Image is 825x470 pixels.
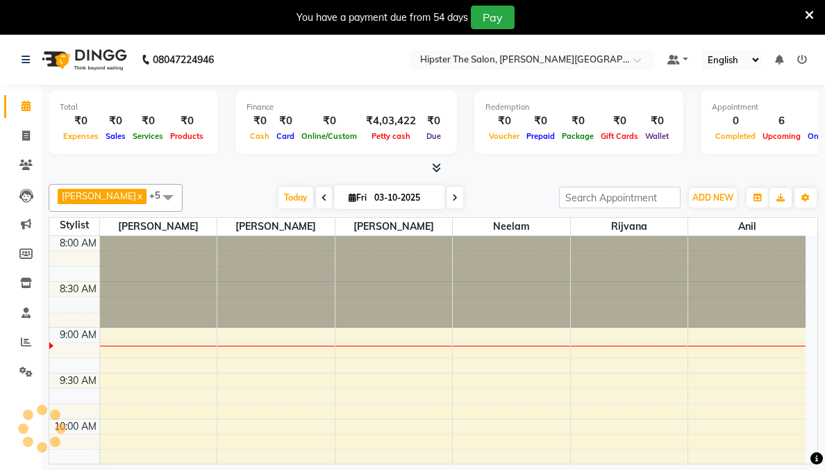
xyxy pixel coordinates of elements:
div: Redemption [485,101,672,113]
b: 08047224946 [153,40,214,79]
div: 0 [712,113,759,129]
div: Total [60,101,207,113]
span: Fri [345,192,370,203]
span: Prepaid [523,131,558,141]
span: rijvana [571,218,688,235]
div: Stylist [49,218,99,233]
span: neelam [453,218,570,235]
div: 8:00 AM [57,236,99,251]
input: Search Appointment [559,187,681,208]
div: 9:30 AM [57,374,99,388]
span: Expenses [60,131,102,141]
span: Petty cash [368,131,414,141]
div: ₹0 [247,113,273,129]
div: ₹0 [597,113,642,129]
span: [PERSON_NAME] [62,190,136,201]
span: Card [273,131,298,141]
div: ₹0 [129,113,167,129]
div: ₹0 [273,113,298,129]
div: ₹0 [642,113,672,129]
span: Services [129,131,167,141]
input: 2025-10-03 [370,187,440,208]
span: [PERSON_NAME] [100,218,217,235]
div: ₹0 [102,113,129,129]
div: 9:00 AM [57,328,99,342]
span: Package [558,131,597,141]
span: ADD NEW [692,192,733,203]
span: [PERSON_NAME] [335,218,453,235]
div: 10:00 AM [51,419,99,434]
div: ₹0 [523,113,558,129]
div: ₹0 [485,113,523,129]
span: Wallet [642,131,672,141]
span: Voucher [485,131,523,141]
span: Products [167,131,207,141]
img: logo [35,40,131,79]
span: Today [278,187,313,208]
div: ₹0 [298,113,360,129]
span: +5 [149,190,171,201]
div: ₹0 [558,113,597,129]
span: Sales [102,131,129,141]
span: Cash [247,131,273,141]
div: You have a payment due from 54 days [297,10,468,25]
span: Upcoming [759,131,804,141]
div: ₹0 [60,113,102,129]
div: Finance [247,101,446,113]
span: [PERSON_NAME] [217,218,335,235]
div: 8:30 AM [57,282,99,296]
button: Pay [471,6,515,29]
a: x [136,190,142,201]
button: ADD NEW [689,188,737,208]
span: Due [423,131,444,141]
span: Completed [712,131,759,141]
div: ₹0 [167,113,207,129]
span: Gift Cards [597,131,642,141]
span: Online/Custom [298,131,360,141]
div: ₹0 [422,113,446,129]
div: ₹4,03,422 [360,113,422,129]
div: 6 [759,113,804,129]
span: anil [688,218,806,235]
